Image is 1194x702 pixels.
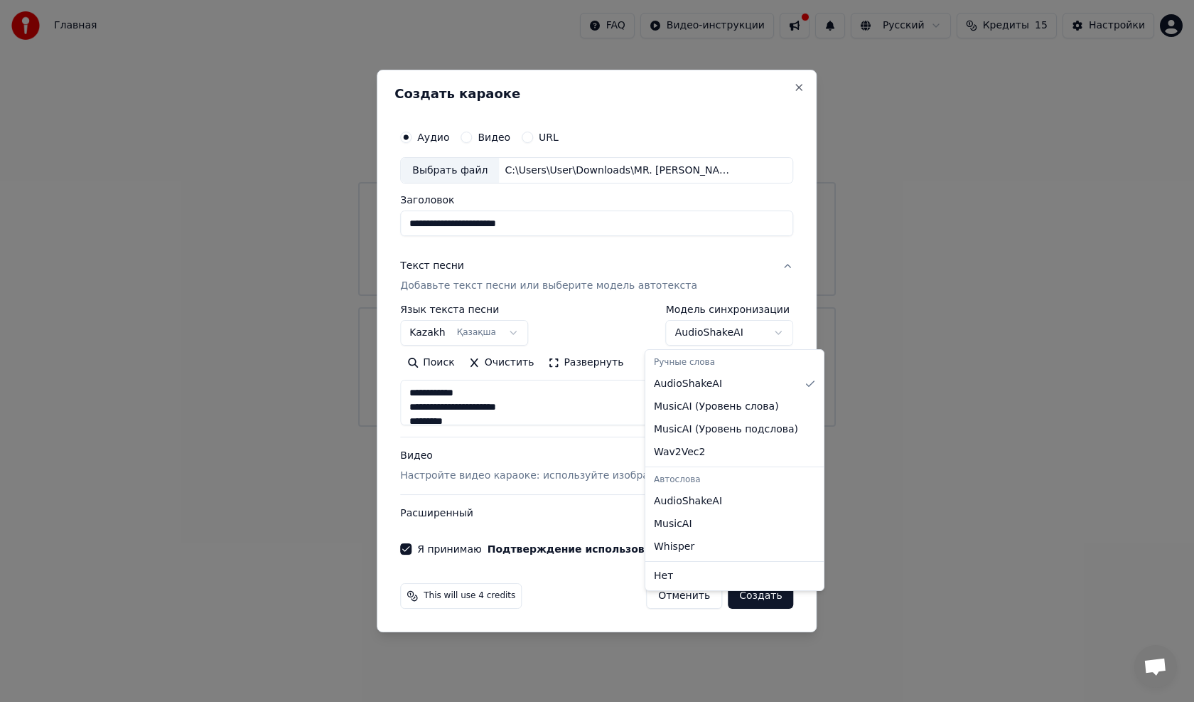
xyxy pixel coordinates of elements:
[654,494,722,509] span: AudioShakeAI
[654,422,798,437] span: MusicAI ( Уровень подслова )
[654,377,722,391] span: AudioShakeAI
[654,517,692,531] span: MusicAI
[648,470,821,490] div: Автослова
[648,353,821,373] div: Ручные слова
[654,540,694,554] span: Whisper
[654,445,705,459] span: Wav2Vec2
[654,400,779,414] span: MusicAI ( Уровень слова )
[654,569,673,583] span: Нет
